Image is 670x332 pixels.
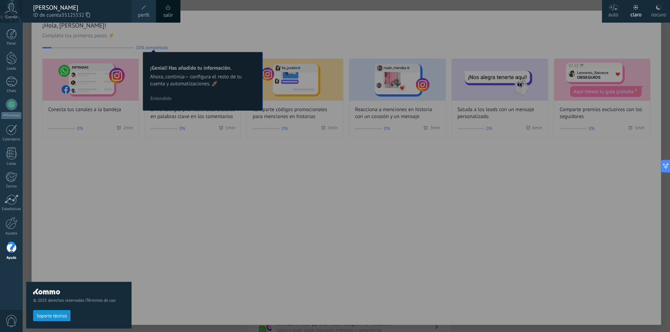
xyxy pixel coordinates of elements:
a: salir [163,11,173,19]
div: Panel [1,41,22,46]
span: 35125532 [61,11,90,19]
div: [PERSON_NAME] [33,4,125,11]
span: Cuenta [6,15,17,20]
div: claro [631,5,642,23]
div: WhatsApp [1,112,21,119]
button: Soporte técnico [33,310,70,321]
span: ID de cuenta [33,11,125,19]
div: oscuro [651,5,666,23]
div: Chats [1,89,22,93]
span: © 2025 derechos reservados | [33,298,125,303]
div: Estadísticas [1,207,22,211]
div: Ayuda [1,256,22,260]
div: Leads [1,67,22,71]
a: Términos de uso [87,298,116,303]
div: auto [608,5,618,23]
div: Correo [1,184,22,189]
div: Listas [1,162,22,166]
div: Calendario [1,137,22,142]
span: Soporte técnico [37,314,67,318]
div: Ajustes [1,231,22,236]
span: perfil [138,11,149,19]
a: Soporte técnico [33,313,70,318]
